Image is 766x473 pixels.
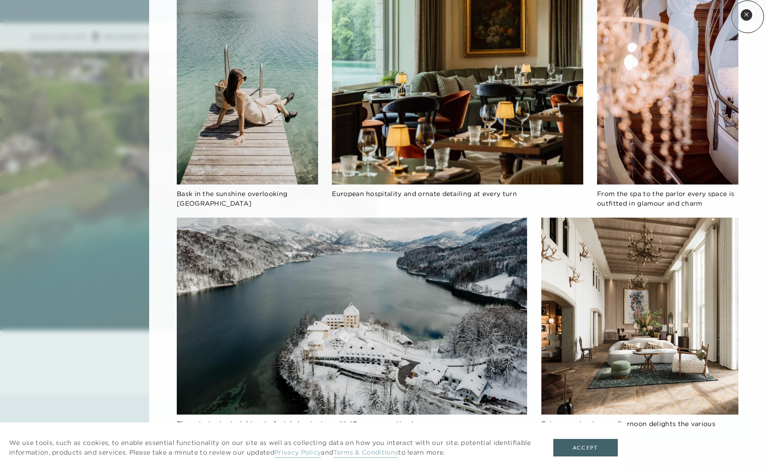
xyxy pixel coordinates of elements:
[553,439,618,456] button: Accept
[177,190,287,208] span: Bask in the sunshine overlooking [GEOGRAPHIC_DATA]
[9,438,535,457] p: We use tools, such as cookies, to enable essential functionality on our site as well as collectin...
[541,420,715,438] span: Enjoy morning tea or afternoon delights the various sitting rooms
[597,190,734,208] span: From the spa to the parlor every space is outfitted in glamour and charm
[332,190,517,198] span: European hospitality and ornate detailing at every turn
[333,448,398,458] a: Terms & Conditions
[177,420,413,428] span: The exterior is straight out of a tale beginning with 'Once upon a time'
[274,448,321,458] a: Privacy Policy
